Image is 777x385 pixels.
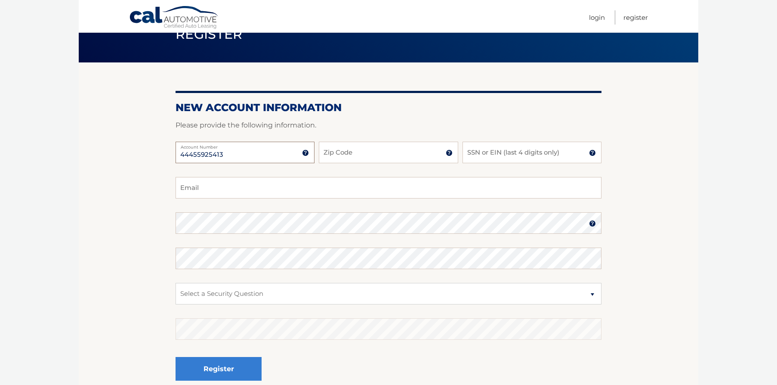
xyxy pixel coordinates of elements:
img: tooltip.svg [302,149,309,156]
label: Account Number [176,142,314,149]
input: Account Number [176,142,314,163]
img: tooltip.svg [589,220,596,227]
img: tooltip.svg [589,149,596,156]
a: Cal Automotive [129,6,219,31]
a: Register [623,10,648,25]
input: Email [176,177,601,199]
img: tooltip.svg [446,149,453,156]
span: Register [176,26,243,42]
input: SSN or EIN (last 4 digits only) [462,142,601,163]
button: Register [176,357,262,381]
input: Zip Code [319,142,458,163]
a: Login [589,10,605,25]
h2: New Account Information [176,101,601,114]
p: Please provide the following information. [176,119,601,131]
